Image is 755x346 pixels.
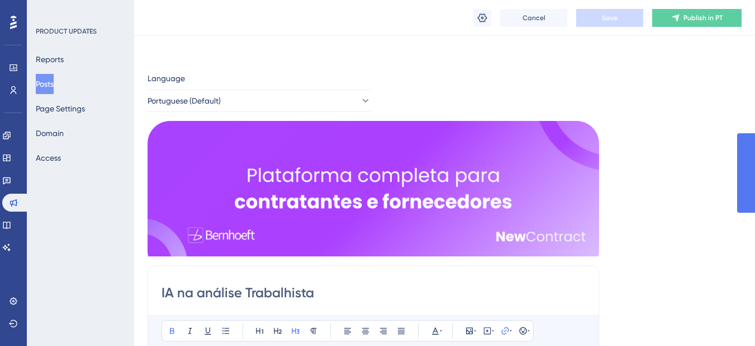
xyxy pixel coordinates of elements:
button: Posts [36,74,54,94]
button: Cancel [500,9,567,27]
button: Publish in PT [652,9,742,27]
button: Access [36,148,61,168]
button: Portuguese (Default) [148,90,371,112]
span: Cancel [523,13,545,22]
button: Reports [36,49,64,69]
input: Post Title [162,284,585,302]
span: Language [148,72,185,85]
button: Save [576,9,643,27]
iframe: UserGuiding AI Assistant Launcher [708,302,742,335]
span: Publish in PT [683,13,723,22]
div: PRODUCT UPDATES [36,27,97,36]
span: Save [602,13,618,22]
button: Page Settings [36,99,85,119]
button: Domain [36,123,64,143]
img: file-1759934281947.png [148,121,599,256]
span: Portuguese (Default) [148,94,221,107]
